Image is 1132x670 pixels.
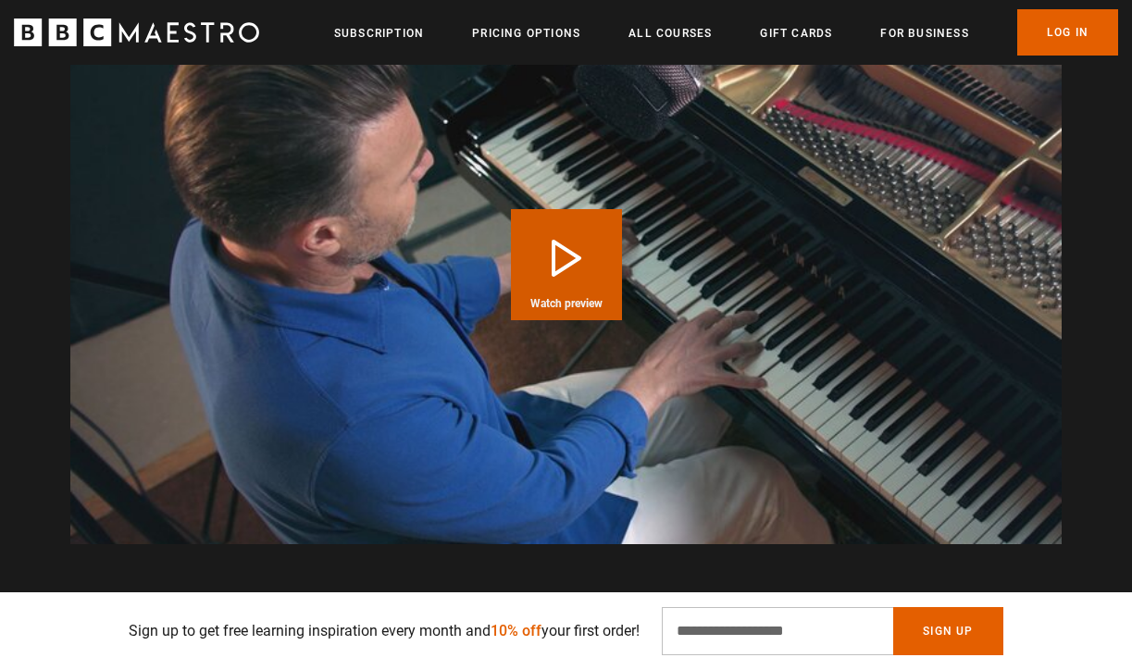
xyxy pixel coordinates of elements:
nav: Primary [334,9,1118,56]
button: Play Course overview for Songwriting with Gary Barlow [511,209,622,320]
span: Watch preview [530,298,603,309]
button: Sign Up [893,607,1002,655]
a: For business [880,24,968,43]
a: Log In [1017,9,1118,56]
a: Pricing Options [472,24,580,43]
a: Subscription [334,24,424,43]
a: All Courses [628,24,712,43]
span: 10% off [491,622,541,639]
p: Sign up to get free learning inspiration every month and your first order! [129,620,640,642]
a: Gift Cards [760,24,832,43]
svg: BBC Maestro [14,19,259,46]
